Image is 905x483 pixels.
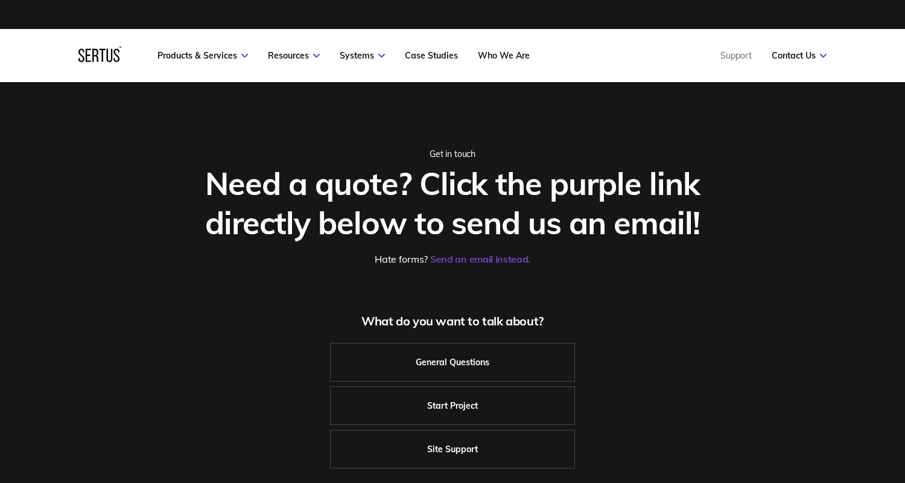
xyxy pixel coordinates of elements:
[405,50,458,61] a: Case Studies
[330,343,575,382] a: General Questions
[183,313,723,328] div: What do you want to talk about?
[340,50,385,61] a: Systems
[183,253,723,265] div: Hate forms?
[330,386,575,425] a: Start Project
[183,149,723,159] div: Get in touch
[478,50,530,61] a: Who We Are
[772,50,827,61] a: Contact Us
[720,50,752,61] a: Support
[268,50,320,61] a: Resources
[330,430,575,469] a: Site Support
[157,50,248,61] a: Products & Services
[183,164,723,242] div: Need a quote? Click the purple link directly below to send us an email!
[430,253,530,265] a: Send an email instead.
